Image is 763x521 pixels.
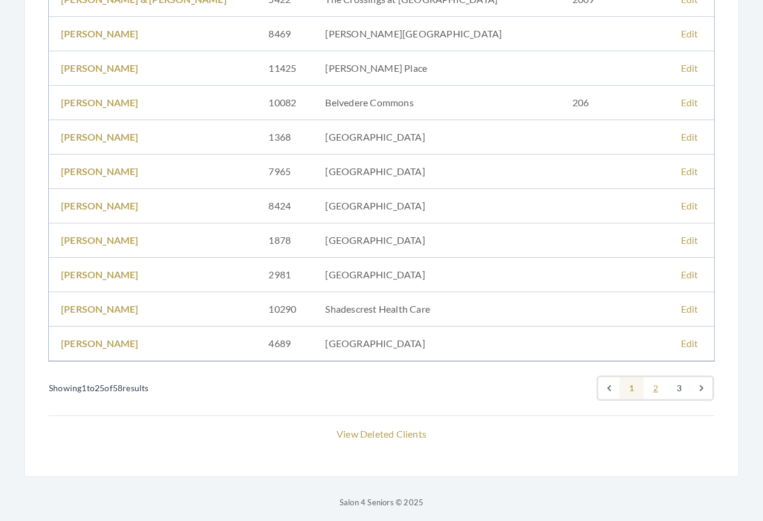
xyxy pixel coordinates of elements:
[256,17,313,51] td: 8469
[256,223,313,258] td: 1878
[61,234,139,246] a: [PERSON_NAME]
[313,327,560,361] td: [GEOGRAPHIC_DATA]
[598,377,620,399] span: &laquo; Previous
[691,377,712,399] a: Next &raquo;
[61,131,139,142] a: [PERSON_NAME]
[61,337,139,349] a: [PERSON_NAME]
[681,28,698,39] a: Edit
[256,189,313,223] td: 8424
[313,223,560,258] td: [GEOGRAPHIC_DATA]
[644,377,668,399] a: Go to page 2
[61,97,139,108] a: [PERSON_NAME]
[113,383,122,393] span: 58
[313,155,560,189] td: [GEOGRAPHIC_DATA]
[24,495,739,510] p: Salon 4 Seniors © 2025
[337,428,426,439] a: View Deleted Clients
[61,200,139,211] a: [PERSON_NAME]
[256,86,313,120] td: 10082
[61,269,139,280] a: [PERSON_NAME]
[61,62,139,74] a: [PERSON_NAME]
[313,258,560,292] td: [GEOGRAPHIC_DATA]
[681,234,698,246] a: Edit
[256,292,313,327] td: 10290
[256,120,313,155] td: 1368
[61,303,139,315] a: [PERSON_NAME]
[681,303,698,315] a: Edit
[256,327,313,361] td: 4689
[313,17,560,51] td: [PERSON_NAME][GEOGRAPHIC_DATA]
[681,97,698,108] a: Edit
[81,383,86,393] span: 1
[61,165,139,177] a: [PERSON_NAME]
[49,380,149,397] p: Showing to of results
[256,155,313,189] td: 7965
[313,120,560,155] td: [GEOGRAPHIC_DATA]
[313,292,560,327] td: Shadescrest Health Care
[667,377,691,399] a: Go to page 3
[681,337,698,349] a: Edit
[313,51,560,86] td: [PERSON_NAME] Place
[681,131,698,142] a: Edit
[619,377,644,399] span: 1
[681,165,698,177] a: Edit
[256,51,313,86] td: 11425
[313,189,560,223] td: [GEOGRAPHIC_DATA]
[95,383,104,393] span: 25
[560,86,669,120] td: 206
[681,269,698,280] a: Edit
[49,376,714,401] nav: Pagination Navigation
[256,258,313,292] td: 2981
[681,200,698,211] a: Edit
[61,28,139,39] a: [PERSON_NAME]
[313,86,560,120] td: Belvedere Commons
[681,62,698,74] a: Edit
